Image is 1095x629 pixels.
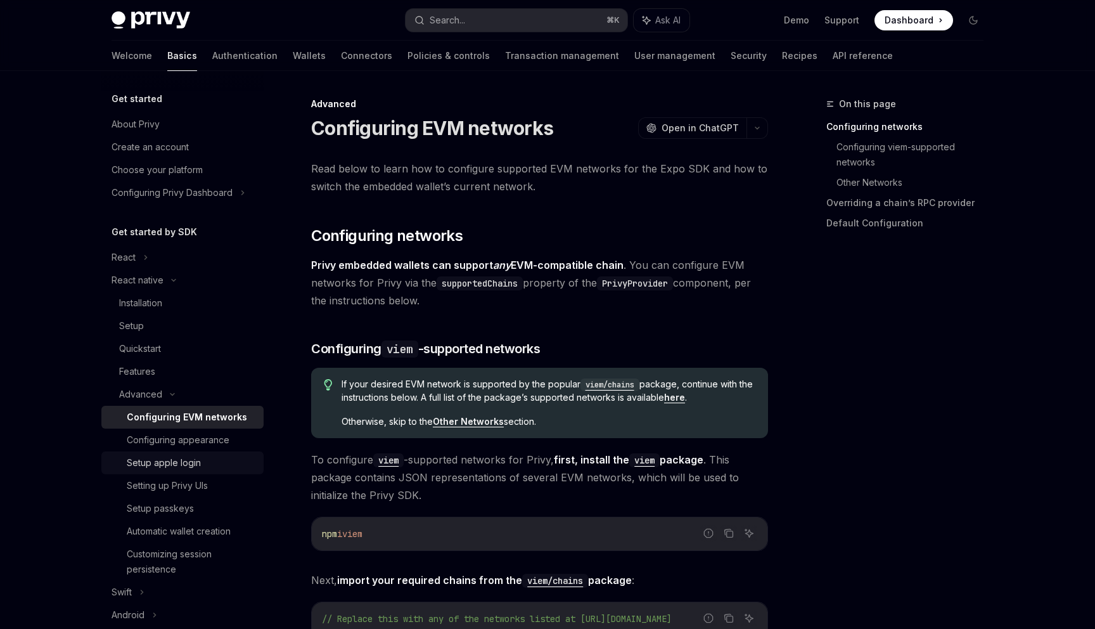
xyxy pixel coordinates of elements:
[101,451,264,474] a: Setup apple login
[127,478,208,493] div: Setting up Privy UIs
[493,259,511,271] em: any
[311,571,768,589] span: Next, :
[437,276,523,290] code: supportedChains
[337,574,632,587] strong: import your required chains from the package
[112,162,203,178] div: Choose your platform
[885,14,933,27] span: Dashboard
[112,91,162,107] h5: Get started
[597,276,673,290] code: PrivyProvider
[662,122,739,134] span: Open in ChatGPT
[505,41,619,71] a: Transaction management
[634,41,715,71] a: User management
[311,256,768,309] span: . You can configure EVM networks for Privy via the property of the component, per the instruction...
[826,193,994,213] a: Overriding a chain’s RPC provider
[311,340,540,358] span: Configuring -supported networks
[101,497,264,520] a: Setup passkeys
[784,14,809,27] a: Demo
[112,250,136,265] div: React
[874,10,953,30] a: Dashboard
[824,14,859,27] a: Support
[311,98,768,110] div: Advanced
[741,525,757,541] button: Ask AI
[522,574,588,587] a: viem/chains
[634,9,689,32] button: Ask AI
[112,41,152,71] a: Welcome
[112,607,144,623] div: Android
[101,292,264,314] a: Installation
[741,610,757,626] button: Ask AI
[101,429,264,451] a: Configuring appearance
[430,13,465,28] div: Search...
[101,520,264,543] a: Automatic wallet creation
[342,415,755,428] span: Otherwise, skip to the section.
[112,139,189,155] div: Create an account
[337,528,342,540] span: i
[963,10,983,30] button: Toggle dark mode
[112,273,163,288] div: React native
[101,136,264,159] a: Create an account
[324,379,333,391] svg: Tip
[720,610,737,626] button: Copy the contents from the code block
[127,455,201,470] div: Setup apple login
[127,501,194,516] div: Setup passkeys
[112,585,132,600] div: Swift
[826,117,994,137] a: Configuring networks
[700,525,717,541] button: Report incorrect code
[782,41,817,71] a: Recipes
[101,474,264,497] a: Setting up Privy UIs
[606,15,620,25] span: ⌘ K
[664,392,685,403] a: here
[700,610,717,626] button: Report incorrect code
[433,416,504,427] a: Other Networks
[127,524,231,539] div: Automatic wallet creation
[580,379,639,391] code: viem/chains
[731,41,767,71] a: Security
[167,41,197,71] a: Basics
[112,117,160,132] div: About Privy
[836,137,994,172] a: Configuring viem-supported networks
[311,117,553,139] h1: Configuring EVM networks
[629,453,660,467] code: viem
[101,113,264,136] a: About Privy
[554,453,703,466] strong: first, install the package
[373,453,404,466] a: viem
[212,41,278,71] a: Authentication
[119,341,161,356] div: Quickstart
[407,41,490,71] a: Policies & controls
[112,185,233,200] div: Configuring Privy Dashboard
[373,453,404,467] code: viem
[322,528,337,540] span: npm
[119,364,155,379] div: Features
[101,337,264,360] a: Quickstart
[342,528,362,540] span: viem
[127,410,247,425] div: Configuring EVM networks
[833,41,893,71] a: API reference
[119,387,162,402] div: Advanced
[101,543,264,581] a: Customizing session persistence
[311,226,463,246] span: Configuring networks
[293,41,326,71] a: Wallets
[580,379,639,389] a: viem/chains
[720,525,737,541] button: Copy the contents from the code block
[311,160,768,195] span: Read below to learn how to configure supported EVM networks for the Expo SDK and how to switch th...
[101,360,264,383] a: Features
[101,406,264,429] a: Configuring EVM networks
[381,340,418,358] code: viem
[322,613,672,625] span: // Replace this with any of the networks listed at [URL][DOMAIN_NAME]
[826,213,994,233] a: Default Configuration
[836,172,994,193] a: Other Networks
[101,314,264,337] a: Setup
[342,378,755,404] span: If your desired EVM network is supported by the popular package, continue with the instructions b...
[127,432,229,448] div: Configuring appearance
[112,11,190,29] img: dark logo
[311,451,768,504] span: To configure -supported networks for Privy, . This package contains JSON representations of sever...
[629,453,660,466] a: viem
[311,259,624,271] strong: Privy embedded wallets can support EVM-compatible chain
[406,9,627,32] button: Search...⌘K
[655,14,681,27] span: Ask AI
[341,41,392,71] a: Connectors
[119,295,162,311] div: Installation
[522,574,588,588] code: viem/chains
[839,96,896,112] span: On this page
